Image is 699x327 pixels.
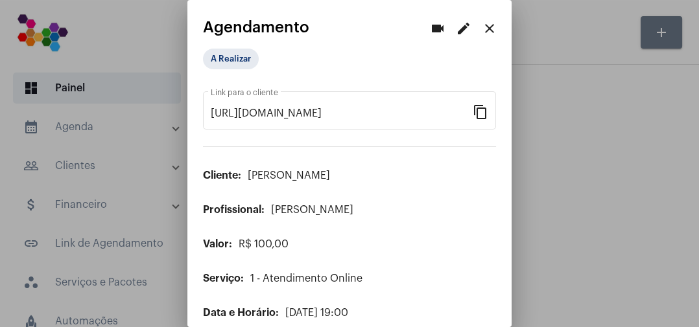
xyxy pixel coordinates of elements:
[203,308,279,318] span: Data e Horário:
[203,49,259,69] mat-chip: A Realizar
[203,19,309,36] span: Agendamento
[239,239,289,249] span: R$ 100,00
[211,107,473,119] input: Link
[248,170,330,181] span: [PERSON_NAME]
[482,21,497,36] mat-icon: close
[430,21,445,36] mat-icon: videocam
[203,239,232,249] span: Valor:
[203,205,265,215] span: Profissional:
[456,21,471,36] mat-icon: edit
[285,308,348,318] span: [DATE] 19:00
[203,170,241,181] span: Cliente:
[271,205,353,215] span: [PERSON_NAME]
[250,273,362,284] span: 1 - Atendimento Online
[203,273,244,284] span: Serviço:
[473,104,488,119] mat-icon: content_copy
